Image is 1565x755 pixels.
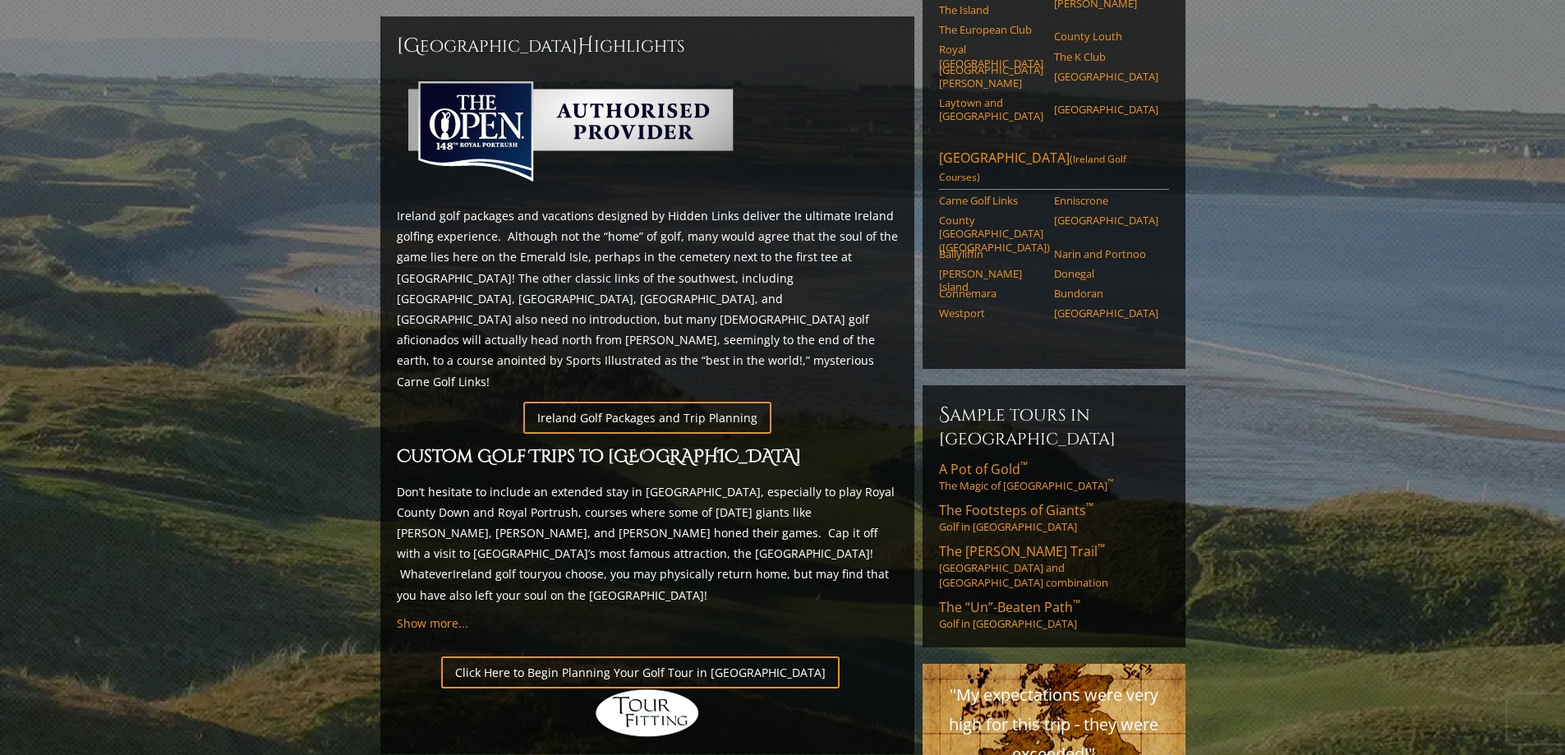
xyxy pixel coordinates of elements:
[939,542,1105,560] span: The [PERSON_NAME] Trail
[1086,499,1093,513] sup: ™
[1054,287,1158,300] a: Bundoran
[1020,458,1028,472] sup: ™
[939,96,1043,123] a: Laytown and [GEOGRAPHIC_DATA]
[1054,50,1158,63] a: The K Club
[939,542,1169,590] a: The [PERSON_NAME] Trail™[GEOGRAPHIC_DATA] and [GEOGRAPHIC_DATA] combination
[939,267,1043,294] a: [PERSON_NAME] Island
[397,205,898,392] p: Ireland golf packages and vacations designed by Hidden Links deliver the ultimate Ireland golfing...
[1054,30,1158,43] a: County Louth
[939,152,1126,184] span: (Ireland Golf Courses)
[441,656,840,688] a: Click Here to Begin Planning Your Golf Tour in [GEOGRAPHIC_DATA]
[939,460,1028,478] span: A Pot of Gold
[1054,194,1158,207] a: Enniscrone
[1054,267,1158,280] a: Donegal
[453,566,542,582] a: Ireland golf tour
[578,33,594,59] span: H
[1098,541,1105,555] sup: ™
[939,247,1043,260] a: Ballyliffin
[939,598,1080,616] span: The “Un”-Beaten Path
[939,460,1169,493] a: A Pot of Gold™The Magic of [GEOGRAPHIC_DATA]™
[1054,306,1158,320] a: [GEOGRAPHIC_DATA]
[939,501,1169,534] a: The Footsteps of Giants™Golf in [GEOGRAPHIC_DATA]
[939,194,1043,207] a: Carne Golf Links
[523,402,771,434] a: Ireland Golf Packages and Trip Planning
[594,688,701,738] img: Hidden Links
[939,501,1093,519] span: The Footsteps of Giants
[939,43,1043,70] a: Royal [GEOGRAPHIC_DATA]
[397,481,898,605] p: Don’t hesitate to include an extended stay in [GEOGRAPHIC_DATA], especially to play Royal County ...
[397,444,898,472] h2: Custom Golf Trips to [GEOGRAPHIC_DATA]
[939,23,1043,36] a: The European Club
[397,33,898,59] h2: [GEOGRAPHIC_DATA] ighlights
[1054,214,1158,227] a: [GEOGRAPHIC_DATA]
[939,402,1169,450] h6: Sample Tours in [GEOGRAPHIC_DATA]
[939,287,1043,300] a: Connemara
[397,615,468,631] a: Show more...
[1054,247,1158,260] a: Narin and Portnoo
[939,214,1043,254] a: County [GEOGRAPHIC_DATA] ([GEOGRAPHIC_DATA])
[1054,103,1158,116] a: [GEOGRAPHIC_DATA]
[939,149,1169,190] a: [GEOGRAPHIC_DATA](Ireland Golf Courses)
[1054,70,1158,83] a: [GEOGRAPHIC_DATA]
[1107,477,1113,488] sup: ™
[939,598,1169,631] a: The “Un”-Beaten Path™Golf in [GEOGRAPHIC_DATA]
[939,63,1043,90] a: [GEOGRAPHIC_DATA][PERSON_NAME]
[1073,596,1080,610] sup: ™
[939,3,1043,16] a: The Island
[939,306,1043,320] a: Westport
